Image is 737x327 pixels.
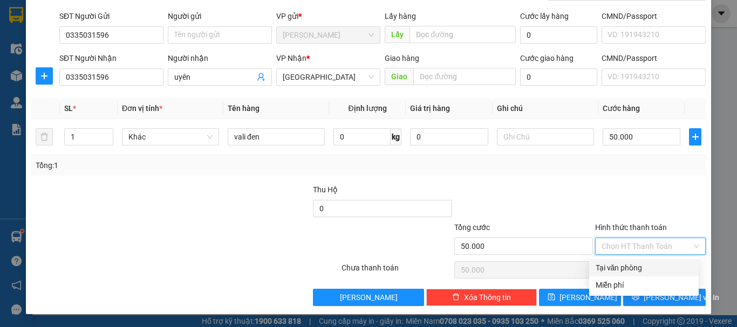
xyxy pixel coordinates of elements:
div: CMND/Passport [602,10,706,22]
div: Tổng: 1 [36,159,285,171]
span: Tên hàng [228,104,260,113]
input: Cước lấy hàng [520,26,597,44]
input: Cước giao hàng [520,68,597,86]
span: kg [391,128,401,145]
div: Chưa thanh toán [340,262,453,281]
span: Lấy [385,26,410,43]
button: plus [36,67,53,85]
span: Thu Hộ [313,185,338,194]
span: Xóa Thông tin [464,291,511,303]
span: Đơn vị tính [122,104,162,113]
div: SĐT Người Nhận [59,52,163,64]
input: Dọc đường [410,26,516,43]
div: CMND/Passport [602,52,706,64]
span: plus [36,72,52,80]
th: Ghi chú [493,98,598,119]
input: 0 [410,128,488,145]
span: save [548,293,555,302]
span: Cước hàng [603,104,640,113]
span: Định lượng [348,104,386,113]
span: Phan Thiết [283,27,374,43]
button: save[PERSON_NAME] [539,289,622,306]
label: Cước giao hàng [520,54,574,62]
span: [PERSON_NAME] [340,291,398,303]
span: Tổng cước [454,223,490,232]
span: plus [690,133,701,141]
span: printer [632,293,639,302]
button: deleteXóa Thông tin [426,289,537,306]
div: VP gửi [276,10,380,22]
div: SĐT Người Gửi [59,10,163,22]
button: [PERSON_NAME] [313,289,424,306]
button: delete [36,128,53,145]
span: Lấy hàng [385,12,416,20]
input: VD: Bàn, Ghế [228,128,325,145]
span: Giao hàng [385,54,419,62]
span: [PERSON_NAME] và In [644,291,719,303]
span: [PERSON_NAME] [559,291,617,303]
label: Hình thức thanh toán [595,223,667,232]
span: SL [64,104,73,113]
span: Giao [385,68,413,85]
button: printer[PERSON_NAME] và In [623,289,706,306]
div: Người gửi [168,10,272,22]
div: Miễn phí [596,279,692,291]
span: Giá trị hàng [410,104,450,113]
span: delete [452,293,460,302]
div: Tại văn phòng [596,262,692,274]
label: Cước lấy hàng [520,12,569,20]
button: plus [689,128,701,145]
span: VP Nhận [276,54,306,62]
span: Đà Lạt [283,69,374,85]
div: Người nhận [168,52,272,64]
span: user-add [257,73,265,81]
span: Khác [128,129,213,145]
input: Ghi Chú [497,128,594,145]
input: Dọc đường [413,68,516,85]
